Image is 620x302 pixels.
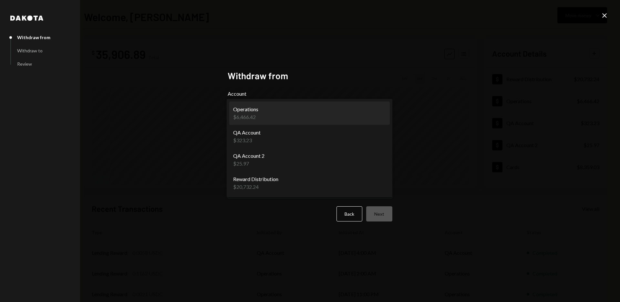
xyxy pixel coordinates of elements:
div: $20,732.24 [233,183,278,191]
div: $25.97 [233,160,264,167]
h2: Withdraw from [228,70,392,82]
button: Back [336,206,362,221]
label: Account [228,90,392,98]
div: Withdraw to [17,48,43,53]
div: $323.23 [233,136,261,144]
div: Operations [233,105,258,113]
div: QA Account [233,129,261,136]
div: $6,466.42 [233,113,258,121]
div: QA Account 2 [233,152,264,160]
div: Withdraw from [17,35,50,40]
div: Review [17,61,32,67]
div: Reward Distribution [233,175,278,183]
